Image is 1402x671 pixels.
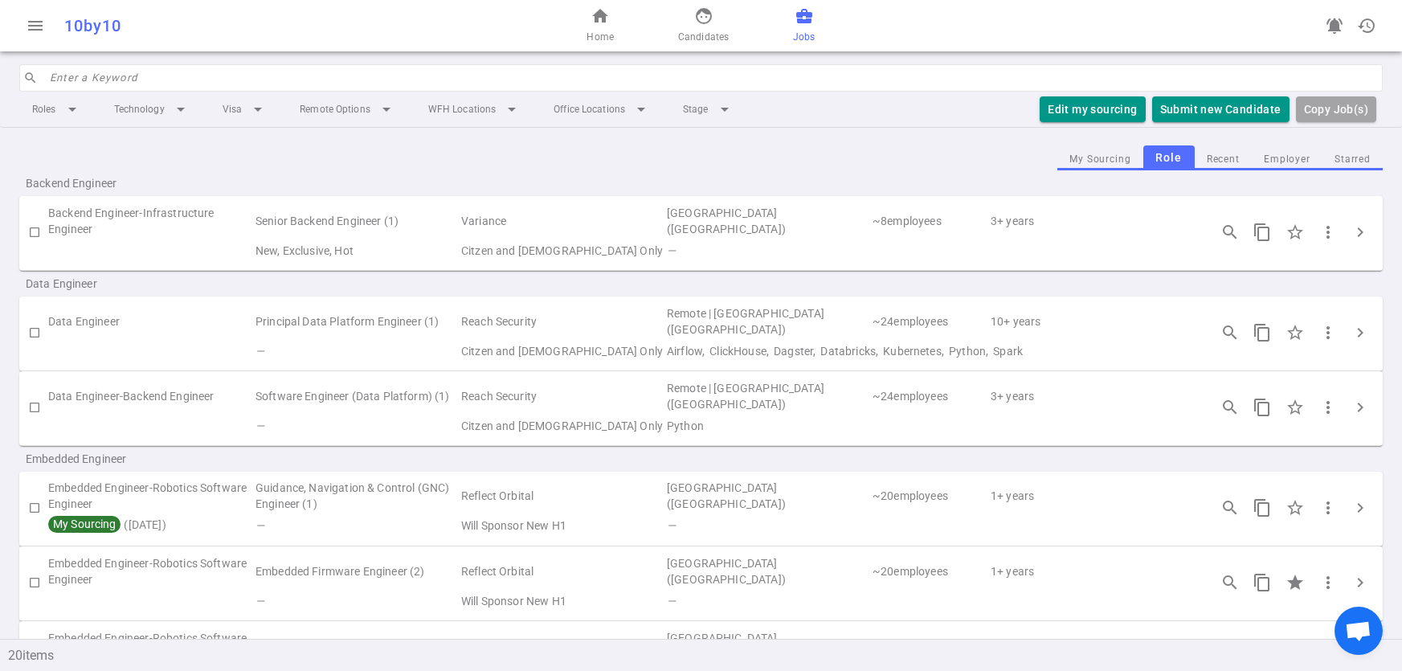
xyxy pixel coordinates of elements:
td: Reach Security [460,303,665,340]
td: Visa [460,590,665,612]
td: Reflect Orbital [460,628,665,665]
td: My Sourcing [48,590,254,612]
i: — [667,519,676,532]
span: search_insights [1220,398,1240,417]
button: Click to expand [1344,567,1376,599]
td: Experience [989,378,1195,415]
span: more_vert [1318,398,1338,417]
span: Backend Engineer [26,175,231,191]
td: Backend Engineer-Infrastructure Engineer [48,203,254,239]
i: — [255,519,264,532]
i: — [667,244,676,257]
button: Open history [1351,10,1383,42]
td: Experience [989,478,1195,515]
td: Data Engineer [48,303,254,340]
button: Copy this job's short summary. For full job description, use 3 dots -> Copy Long JD [1246,492,1278,524]
i: — [255,595,264,608]
button: Role [1143,145,1195,170]
li: WFH Locations [415,95,534,124]
div: Click to Starred [1278,566,1312,599]
span: more_vert [1318,223,1338,242]
span: chevron_right [1351,498,1370,518]
span: search_insights [1220,323,1240,342]
td: Technical Skills [665,590,1195,612]
button: Click to expand [1344,317,1376,349]
td: 8 | Employee Count [871,203,989,239]
div: Click to Starred [1278,316,1312,350]
td: Flags [254,415,460,437]
td: Flags [254,340,460,362]
button: Click to expand [1344,216,1376,248]
span: Jobs [793,29,815,45]
td: Check to Select for Matching [19,478,48,538]
li: Roles [19,95,95,124]
button: Open job engagements details [1214,492,1246,524]
span: business_center [795,6,814,26]
td: Los Angeles (Los Angeles Area) [665,628,871,665]
button: Click to expand [1344,391,1376,423]
span: chevron_right [1351,323,1370,342]
a: Candidates [678,6,729,45]
span: Candidates [678,29,729,45]
span: history [1357,16,1376,35]
td: Check to Select for Matching [19,203,48,262]
button: Open job engagements details [1214,567,1246,599]
button: Copy this job's short summary. For full job description, use 3 dots -> Copy Long JD [1246,317,1278,349]
div: Click to Starred [1278,215,1312,249]
a: Home [587,6,613,45]
td: Embedded Engineer-Robotics Software Engineer [48,553,254,590]
td: 20 | Employee Count [871,478,989,515]
span: home [591,6,610,26]
button: Open job engagements details [1214,216,1246,248]
li: Remote Options [287,95,409,124]
li: Stage [670,95,747,124]
span: chevron_right [1351,398,1370,417]
a: Jobs [793,6,815,45]
td: Variance [460,203,665,239]
td: Experience [989,628,1195,665]
td: Check to Select for Matching [19,378,48,437]
td: Visa [460,415,665,437]
span: content_copy [1253,398,1272,417]
td: Los Angeles (Los Angeles Area) [665,478,871,515]
td: Visa [460,340,665,362]
button: Open job engagements details [1214,317,1246,349]
button: Submit new Candidate [1152,96,1290,123]
td: 24 | Employee Count [871,378,989,415]
td: Check to Select for Matching [19,303,48,362]
span: content_copy [1253,498,1272,518]
button: Click to expand [1344,492,1376,524]
td: My Sourcing [48,340,254,362]
td: Flags [254,514,460,537]
td: 20 | Employee Count [871,628,989,665]
td: Technical Skills [665,239,1195,262]
td: Embedded Firmware Engineer (2) [254,553,460,590]
div: Click to Starred [1278,391,1312,424]
td: Principal Data Platform Engineer (1) [254,303,460,340]
span: My Sourcing [51,518,118,530]
td: Remote | Sunnyvale (San Francisco Bay Area) [665,303,871,340]
span: Data Engineer [26,276,231,292]
span: content_copy [1253,223,1272,242]
li: Technology [101,95,203,124]
td: Visa [460,514,665,537]
div: Click to Starred [1278,491,1312,525]
li: Office Locations [541,95,664,124]
td: Reflect Orbital [460,553,665,590]
td: Flags [254,239,460,262]
a: Go to see announcements [1318,10,1351,42]
td: My Sourcing [48,415,254,437]
td: Visa [460,239,665,262]
td: Reflect Orbital [460,478,665,515]
button: Employer [1252,149,1322,170]
span: content_copy [1253,323,1272,342]
td: Embedded Engineer-Robotics Software Engineer [48,628,254,665]
td: Technical Skills Python [665,415,1195,437]
button: Edit my sourcing [1040,96,1145,123]
span: chevron_right [1351,573,1370,592]
td: My Sourcing [48,514,254,537]
span: face [694,6,713,26]
td: Experience [989,303,1195,340]
button: Copy this job's short summary. For full job description, use 3 dots -> Copy Long JD [1246,391,1278,423]
td: Data Engineer-Backend Engineer [48,378,254,415]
